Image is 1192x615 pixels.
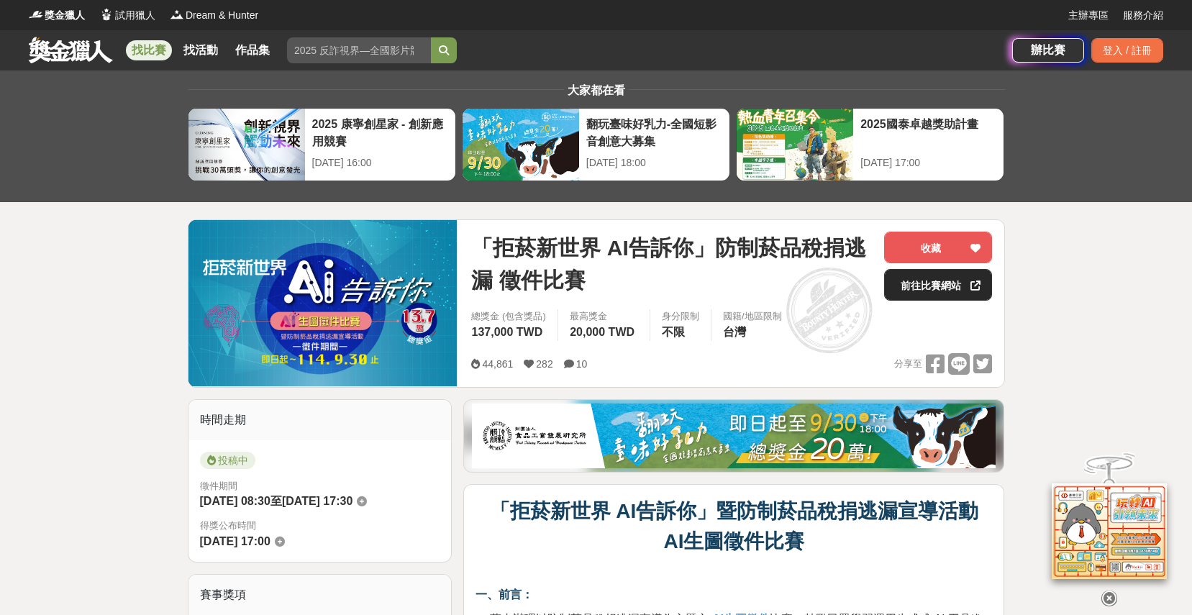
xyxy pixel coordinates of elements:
div: 2025國泰卓越獎助計畫 [860,116,996,148]
span: 總獎金 (包含獎品) [471,309,546,324]
img: 1c81a89c-c1b3-4fd6-9c6e-7d29d79abef5.jpg [472,404,996,468]
span: 大家都在看 [564,84,629,96]
span: 「拒菸新世界 AI告訴你」防制菸品稅捐逃漏 徵件比賽 [471,232,873,296]
span: 44,861 [482,358,513,370]
a: 2025 康寧創星家 - 創新應用競賽[DATE] 16:00 [188,108,456,181]
span: 徵件期間 [200,480,237,491]
span: 137,000 TWD [471,326,542,338]
div: 賽事獎項 [188,575,452,615]
div: 時間走期 [188,400,452,440]
span: 台灣 [723,326,746,338]
strong: 一、前言： [476,588,533,601]
a: Logo獎金獵人 [29,8,85,23]
a: 找活動 [178,40,224,60]
div: [DATE] 16:00 [312,155,448,170]
strong: AI生圖徵件比賽 [663,530,804,552]
img: d2146d9a-e6f6-4337-9592-8cefde37ba6b.png [1052,483,1167,579]
span: 最高獎金 [570,309,638,324]
span: 分享至 [894,353,922,375]
span: 至 [270,495,282,507]
span: 投稿中 [200,452,255,469]
a: 服務介紹 [1123,8,1163,23]
span: 不限 [662,326,685,338]
span: 獎金獵人 [45,8,85,23]
img: Logo [29,7,43,22]
a: 找比賽 [126,40,172,60]
div: 登入 / 註冊 [1091,38,1163,63]
img: Logo [170,7,184,22]
strong: 「拒菸新世界 AI告訴你」暨防制菸品稅捐逃漏宣導活動 [490,500,979,522]
span: [DATE] 17:00 [200,535,270,547]
span: 20,000 TWD [570,326,634,338]
span: 試用獵人 [115,8,155,23]
span: Dream & Hunter [186,8,258,23]
div: 2025 康寧創星家 - 創新應用競賽 [312,116,448,148]
input: 2025 反詐視界—全國影片競賽 [287,37,431,63]
a: Logo試用獵人 [99,8,155,23]
span: 282 [536,358,552,370]
button: 收藏 [884,232,992,263]
div: [DATE] 17:00 [860,155,996,170]
div: 翻玩臺味好乳力-全國短影音創意大募集 [586,116,722,148]
a: LogoDream & Hunter [170,8,258,23]
a: 作品集 [229,40,276,60]
a: 前往比賽網站 [884,269,992,301]
img: Logo [99,7,114,22]
span: 10 [576,358,588,370]
a: 主辦專區 [1068,8,1109,23]
a: 翻玩臺味好乳力-全國短影音創意大募集[DATE] 18:00 [462,108,730,181]
a: 2025國泰卓越獎助計畫[DATE] 17:00 [736,108,1004,181]
div: 國籍/地區限制 [723,309,782,324]
a: 辦比賽 [1012,38,1084,63]
span: [DATE] 08:30 [200,495,270,507]
span: [DATE] 17:30 [282,495,352,507]
img: Cover Image [188,220,458,386]
div: [DATE] 18:00 [586,155,722,170]
div: 身分限制 [662,309,699,324]
span: 得獎公布時間 [200,519,440,533]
